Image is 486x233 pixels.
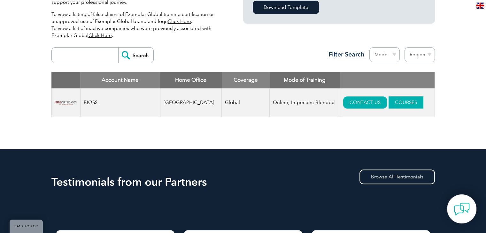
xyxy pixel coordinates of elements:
th: Home Office: activate to sort column ascending [160,72,222,88]
input: Search [118,48,153,63]
a: Browse All Testimonials [359,169,435,184]
img: contact-chat.png [454,201,470,217]
a: Download Template [253,1,319,14]
a: COURSES [389,96,423,109]
td: Global [222,88,270,117]
th: Account Name: activate to sort column descending [80,72,160,88]
a: Click Here [89,33,112,38]
th: : activate to sort column ascending [340,72,435,88]
img: 13dcf6a5-49c1-ed11-b597-0022481565fd-logo.png [55,92,77,114]
td: [GEOGRAPHIC_DATA] [160,88,222,117]
td: BIQSS [80,88,160,117]
h3: Filter Search [325,50,365,58]
p: To view a listing of false claims of Exemplar Global training certification or unapproved use of ... [51,11,224,39]
h2: Testimonials from our Partners [51,177,435,187]
a: CONTACT US [343,96,387,109]
a: BACK TO TOP [10,220,43,233]
img: en [476,3,484,9]
th: Mode of Training: activate to sort column ascending [270,72,340,88]
a: Click Here [168,19,191,24]
td: Online; In-person; Blended [270,88,340,117]
th: Coverage: activate to sort column ascending [222,72,270,88]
